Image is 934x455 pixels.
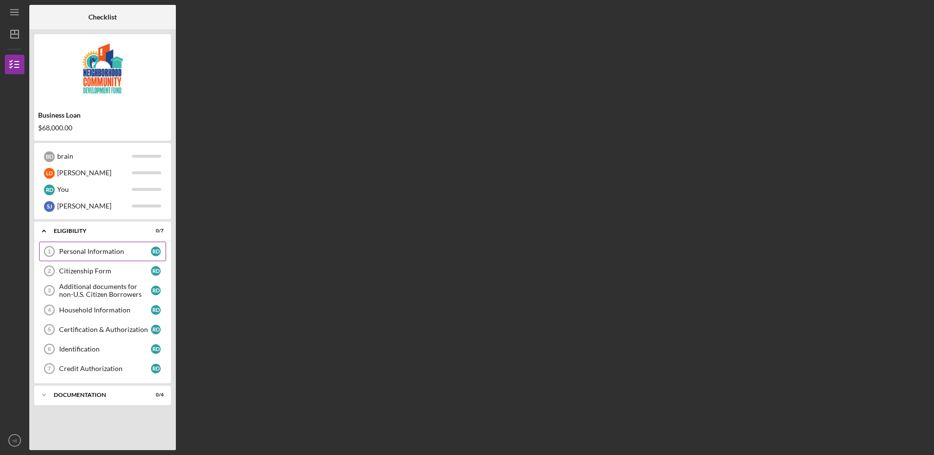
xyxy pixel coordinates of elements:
div: b d [44,151,55,162]
tspan: 2 [48,268,51,274]
div: Certification & Authorization [59,326,151,333]
div: Household Information [59,306,151,314]
div: Eligibility [54,228,139,234]
div: Additional documents for non-U.S. Citizen Borrowers [59,283,151,298]
img: Product logo [34,39,171,98]
div: r d [44,185,55,195]
button: rd [5,431,24,450]
text: rd [13,438,17,443]
a: 3Additional documents for non-U.S. Citizen Borrowersrd [39,281,166,300]
div: [PERSON_NAME] [57,165,132,181]
div: r d [151,364,161,373]
a: 4Household Informationrd [39,300,166,320]
div: r d [151,266,161,276]
div: Identification [59,345,151,353]
div: 0 / 7 [146,228,164,234]
div: Personal Information [59,248,151,255]
div: Business Loan [38,111,167,119]
div: r d [151,325,161,334]
div: [PERSON_NAME] [57,198,132,214]
div: Credit Authorization [59,365,151,372]
tspan: 4 [48,307,51,313]
div: You [57,181,132,198]
tspan: 7 [48,366,51,372]
a: 2Citizenship Formrd [39,261,166,281]
a: 7Credit Authorizationrd [39,359,166,378]
a: 1Personal Informationrd [39,242,166,261]
a: 6Identificationrd [39,339,166,359]
div: brain [57,148,132,165]
a: 5Certification & Authorizationrd [39,320,166,339]
div: l d [44,168,55,179]
div: $68,000.00 [38,124,167,132]
tspan: 3 [48,288,51,293]
div: r d [151,247,161,256]
tspan: 6 [48,346,51,352]
div: r d [151,286,161,295]
b: Checklist [88,13,117,21]
div: s j [44,201,55,212]
div: r d [151,344,161,354]
div: documentation [54,392,139,398]
div: r d [151,305,161,315]
tspan: 5 [48,327,51,332]
div: 0 / 4 [146,392,164,398]
div: Citizenship Form [59,267,151,275]
tspan: 1 [48,248,51,254]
